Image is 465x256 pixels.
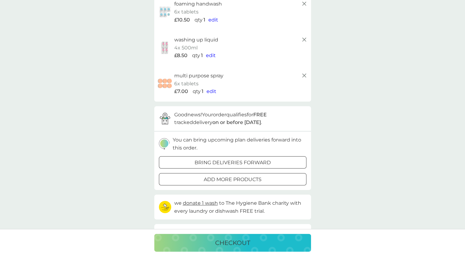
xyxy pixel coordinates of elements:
[204,176,262,184] p: add more products
[173,136,306,152] p: You can bring upcoming plan deliveries forward into this order.
[253,112,267,118] strong: FREE
[206,52,216,58] span: edit
[174,80,199,88] p: 6x tablets
[174,72,223,80] p: multi purpose spray
[195,159,271,167] p: bring deliveries forward
[207,88,216,94] span: edit
[183,200,218,206] span: donate 1 wash
[174,52,187,60] span: £8.50
[174,8,199,16] p: 6x tablets
[159,138,170,149] img: delivery-schedule.svg
[174,44,198,52] p: 4x 500ml
[203,16,205,24] p: 1
[159,156,306,169] button: bring deliveries forward
[174,199,306,215] p: we to The Hygiene Bank charity with every laundry or dishwash FREE trial.
[174,36,218,44] p: washing up liquid
[208,17,218,23] span: edit
[215,238,250,248] p: checkout
[208,16,218,24] button: edit
[159,173,306,185] button: add more products
[154,234,311,252] button: checkout
[201,52,203,60] p: 1
[212,119,261,125] strong: on or before [DATE]
[202,87,203,95] p: 1
[193,87,201,95] p: qty
[174,16,190,24] span: £10.50
[174,87,188,95] span: £7.00
[192,52,200,60] p: qty
[207,87,216,95] button: edit
[206,52,216,60] button: edit
[195,16,203,24] p: qty
[174,111,306,126] p: Good news! Your order qualifies for tracked delivery .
